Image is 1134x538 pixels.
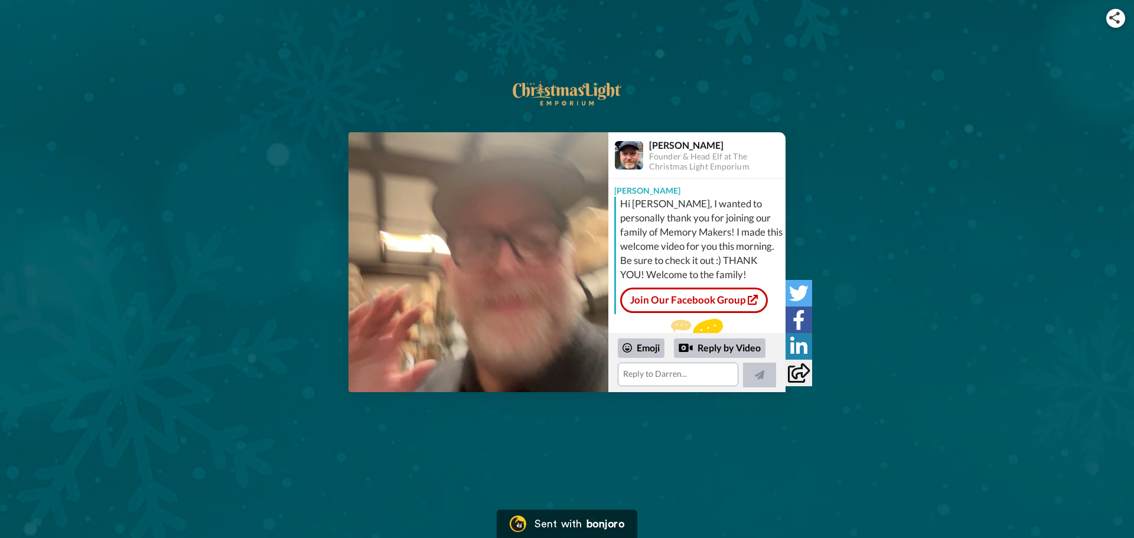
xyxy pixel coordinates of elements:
[615,141,643,169] img: Profile Image
[502,71,632,115] img: logo
[1109,12,1120,24] img: ic_share.svg
[674,338,765,358] div: Reply by Video
[671,319,723,343] img: message.svg
[649,152,785,172] div: Founder & Head Elf at The Christmas Light Emporium
[620,288,768,312] a: Join Our Facebook Group
[608,319,786,362] div: Send [PERSON_NAME] a reply.
[649,139,785,151] div: [PERSON_NAME]
[620,197,783,282] div: Hi [PERSON_NAME], I wanted to personally thank you for joining our family of Memory Makers! I mad...
[618,338,664,357] div: Emoji
[608,179,786,197] div: [PERSON_NAME]
[348,132,608,392] img: 13fcc93d-e308-4329-bb42-9f380352c949-thumb.jpg
[679,341,693,355] div: Reply by Video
